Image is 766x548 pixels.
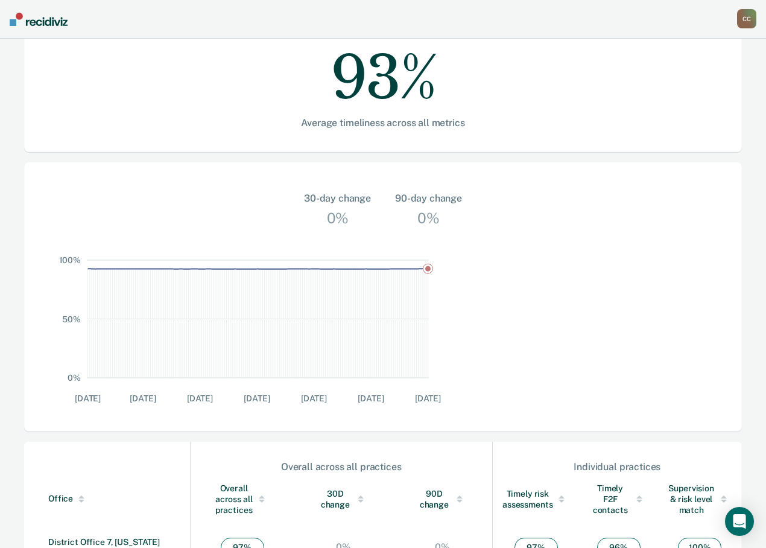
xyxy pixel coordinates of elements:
text: [DATE] [187,393,213,403]
div: C C [737,9,756,28]
div: 0% [324,206,352,230]
th: Toggle SortBy [294,473,393,525]
th: Toggle SortBy [191,473,294,525]
div: Overall across all practices [191,461,492,473]
text: [DATE] [75,393,101,403]
text: [DATE] [244,393,270,403]
th: Toggle SortBy [580,473,658,525]
div: Office [48,494,185,504]
text: [DATE] [301,393,327,403]
div: Supervision & risk level match [667,483,732,515]
div: Overall across all practices [215,483,270,515]
div: Open Intercom Messenger [725,507,754,536]
th: Toggle SortBy [493,473,580,525]
div: 90-day change [395,191,462,206]
div: 93% [72,21,694,117]
div: Timely F2F contacts [589,483,648,515]
div: 0% [414,206,442,230]
div: 30-day change [304,191,371,206]
img: Recidiviz [10,13,68,26]
div: Average timeliness across all metrics [72,117,694,129]
div: 30D change [318,488,369,510]
th: Toggle SortBy [393,473,493,525]
text: [DATE] [358,393,384,403]
div: Individual practices [493,461,741,473]
div: Timely risk assessments [502,488,570,510]
div: 90D change [417,488,468,510]
button: CC [737,9,756,28]
th: Toggle SortBy [24,473,191,525]
text: [DATE] [415,393,441,403]
th: Toggle SortBy [657,473,742,525]
text: [DATE] [130,393,156,403]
